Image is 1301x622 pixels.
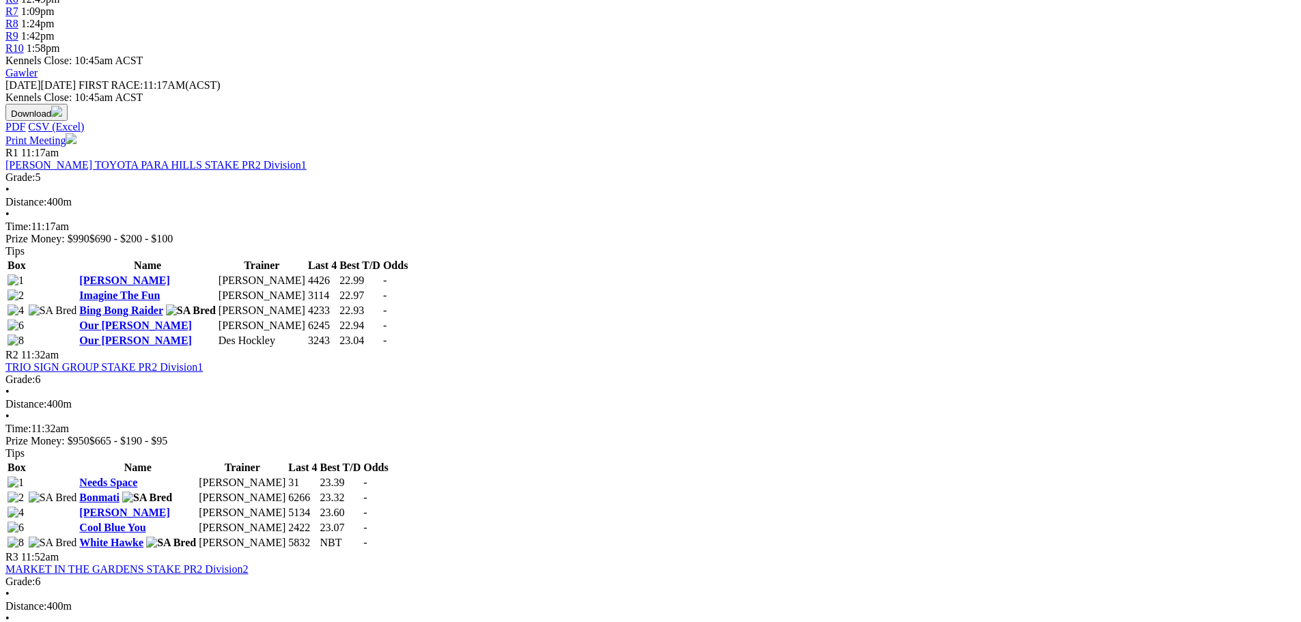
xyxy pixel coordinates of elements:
[307,319,337,333] td: 6245
[8,492,24,504] img: 2
[320,536,362,550] td: NBT
[8,335,24,347] img: 8
[5,386,10,397] span: •
[363,507,367,518] span: -
[5,30,18,42] a: R9
[21,551,59,563] span: 11:52am
[383,289,387,301] span: -
[5,221,31,232] span: Time:
[79,522,145,533] a: Cool Blue You
[28,121,84,132] a: CSV (Excel)
[66,133,76,144] img: printer.svg
[5,18,18,29] span: R8
[5,55,143,66] span: Kennels Close: 10:45am ACST
[5,121,1296,133] div: Download
[5,233,1296,245] div: Prize Money: $990
[5,121,25,132] a: PDF
[320,506,362,520] td: 23.60
[79,79,143,91] span: FIRST RACE:
[198,506,286,520] td: [PERSON_NAME]
[363,522,367,533] span: -
[5,563,248,575] a: MARKET IN THE GARDENS STAKE PR2 Division2
[5,208,10,220] span: •
[5,79,41,91] span: [DATE]
[8,462,26,473] span: Box
[29,537,77,549] img: SA Bred
[198,491,286,505] td: [PERSON_NAME]
[146,537,196,549] img: SA Bred
[79,477,137,488] a: Needs Space
[5,349,18,361] span: R2
[320,461,362,475] th: Best T/D
[5,600,46,612] span: Distance:
[383,335,387,346] span: -
[21,18,55,29] span: 1:24pm
[218,304,306,317] td: [PERSON_NAME]
[5,423,1296,435] div: 11:32am
[8,289,24,302] img: 2
[5,5,18,17] span: R7
[5,398,46,410] span: Distance:
[5,196,46,208] span: Distance:
[383,305,387,316] span: -
[382,259,408,272] th: Odds
[218,319,306,333] td: [PERSON_NAME]
[8,522,24,534] img: 6
[198,476,286,490] td: [PERSON_NAME]
[363,537,367,548] span: -
[320,476,362,490] td: 23.39
[339,259,381,272] th: Best T/D
[8,274,24,287] img: 1
[89,435,168,447] span: $665 - $190 - $95
[198,461,286,475] th: Trainer
[307,289,337,302] td: 3114
[8,305,24,317] img: 4
[363,477,367,488] span: -
[79,492,120,503] a: Bonmati
[320,491,362,505] td: 23.32
[218,274,306,287] td: [PERSON_NAME]
[79,320,192,331] a: Our [PERSON_NAME]
[5,184,10,195] span: •
[8,477,24,489] img: 1
[5,196,1296,208] div: 400m
[79,259,216,272] th: Name
[339,334,381,348] td: 23.04
[122,492,172,504] img: SA Bred
[218,259,306,272] th: Trainer
[79,305,163,316] a: Bing Bong Raider
[320,521,362,535] td: 23.07
[5,42,24,54] a: R10
[5,104,68,121] button: Download
[5,423,31,434] span: Time:
[21,30,55,42] span: 1:42pm
[5,373,1296,386] div: 6
[5,135,76,146] a: Print Meeting
[383,274,387,286] span: -
[339,274,381,287] td: 22.99
[5,398,1296,410] div: 400m
[5,159,307,171] a: [PERSON_NAME] TOYOTA PARA HILLS STAKE PR2 Division1
[288,506,318,520] td: 5134
[339,289,381,302] td: 22.97
[5,600,1296,612] div: 400m
[79,507,169,518] a: [PERSON_NAME]
[5,171,1296,184] div: 5
[5,79,76,91] span: [DATE]
[363,461,389,475] th: Odds
[383,320,387,331] span: -
[79,79,221,91] span: 11:17AM(ACST)
[29,492,77,504] img: SA Bred
[198,521,286,535] td: [PERSON_NAME]
[21,5,55,17] span: 1:09pm
[79,537,143,548] a: White Hawke
[27,42,60,54] span: 1:58pm
[307,274,337,287] td: 4426
[5,91,1296,104] div: Kennels Close: 10:45am ACST
[5,410,10,422] span: •
[5,171,36,183] span: Grade:
[79,274,169,286] a: [PERSON_NAME]
[89,233,173,244] span: $690 - $200 - $100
